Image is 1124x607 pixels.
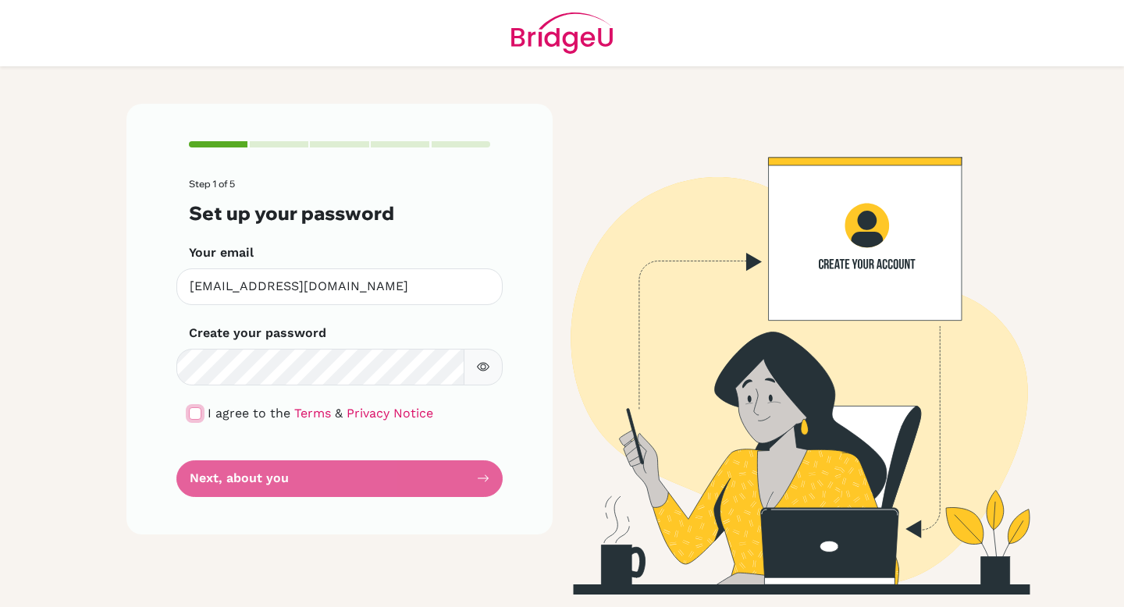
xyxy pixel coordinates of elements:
[335,406,343,421] span: &
[189,178,235,190] span: Step 1 of 5
[347,406,433,421] a: Privacy Notice
[176,268,503,305] input: Insert your email*
[208,406,290,421] span: I agree to the
[294,406,331,421] a: Terms
[189,202,490,225] h3: Set up your password
[189,324,326,343] label: Create your password
[189,243,254,262] label: Your email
